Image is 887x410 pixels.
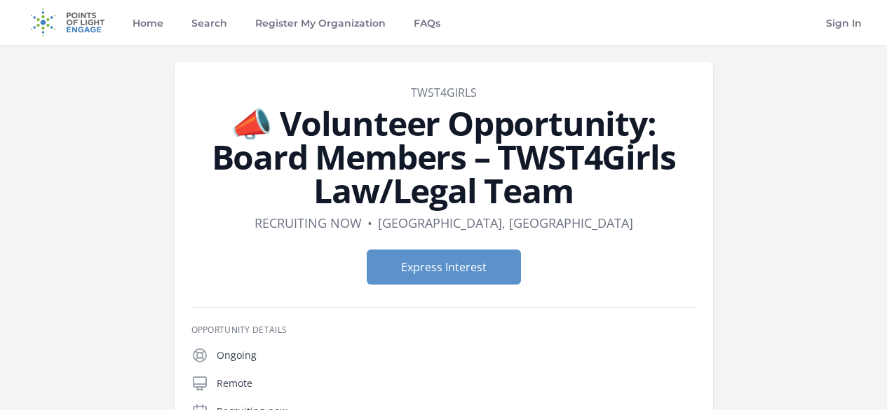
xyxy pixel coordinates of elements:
div: • [367,213,372,233]
p: Remote [217,376,696,390]
a: TWST4Girls [411,85,477,100]
h3: Opportunity Details [191,324,696,336]
button: Express Interest [367,250,521,285]
dd: [GEOGRAPHIC_DATA], [GEOGRAPHIC_DATA] [378,213,633,233]
p: Ongoing [217,348,696,362]
h1: 📣 Volunteer Opportunity: Board Members – TWST4Girls Law/Legal Team [191,107,696,207]
dd: Recruiting now [255,213,362,233]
